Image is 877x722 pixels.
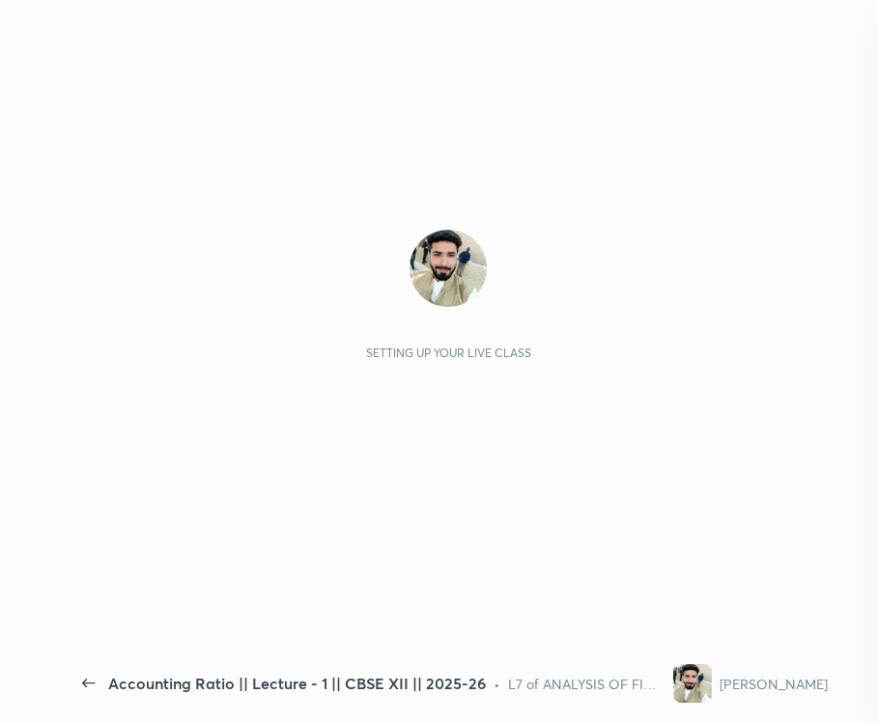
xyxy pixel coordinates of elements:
div: • [494,674,500,694]
div: [PERSON_NAME] [720,674,828,694]
div: Setting up your live class [366,346,531,360]
div: L7 of ANALYSIS OF FINANCIAL STATEMENT || PART - I || CBSE XII || 2025-26 [508,674,665,694]
img: fc0a0bd67a3b477f9557aca4a29aa0ad.19086291_AOh14GgchNdmiCeYbMdxktaSN3Z4iXMjfHK5yk43KqG_6w%3Ds96-c [410,230,487,307]
div: Accounting Ratio || Lecture - 1 || CBSE XII || 2025-26 [108,672,486,695]
img: fc0a0bd67a3b477f9557aca4a29aa0ad.19086291_AOh14GgchNdmiCeYbMdxktaSN3Z4iXMjfHK5yk43KqG_6w%3Ds96-c [673,664,712,703]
